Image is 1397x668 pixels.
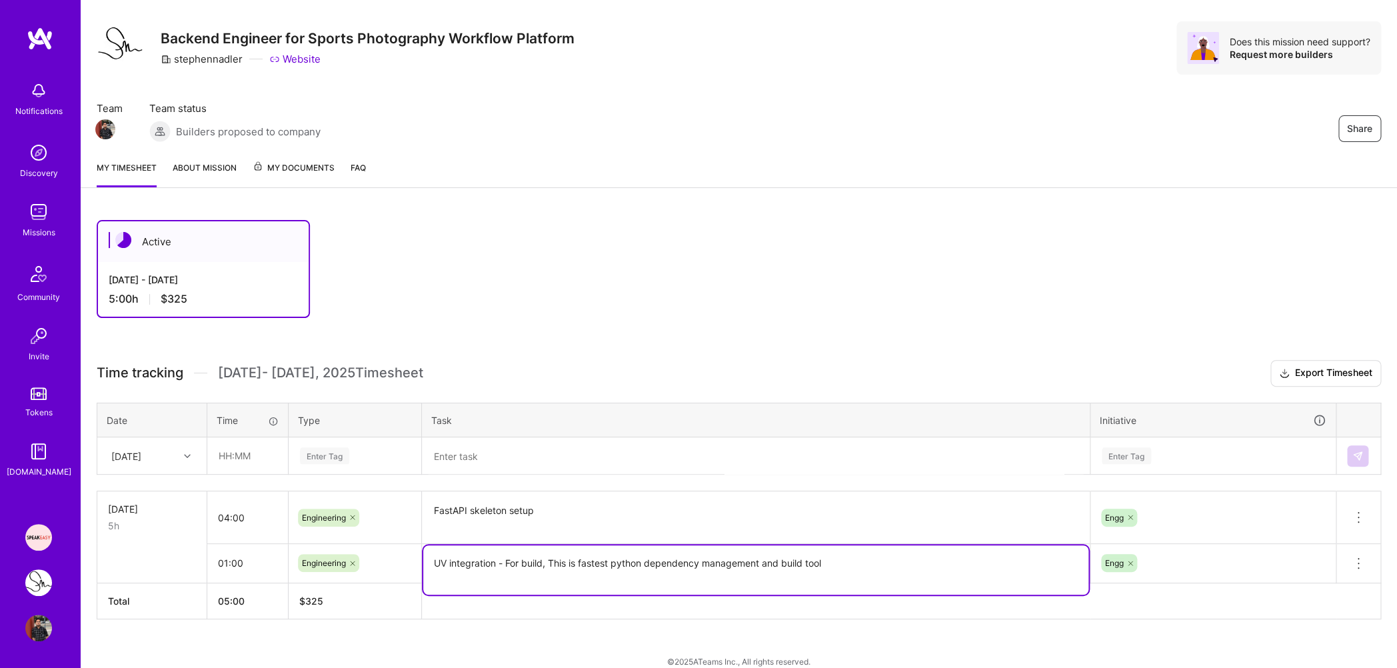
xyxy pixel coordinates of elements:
[20,166,58,180] div: Discovery
[97,25,145,66] img: Company Logo
[1105,513,1124,523] span: Engg
[302,558,346,568] span: Engineering
[98,221,309,262] div: Active
[1347,122,1372,135] span: Share
[149,101,321,115] span: Team status
[108,502,196,516] div: [DATE]
[422,403,1090,437] th: Task
[1102,445,1151,466] div: Enter Tag
[149,121,171,142] img: Builders proposed to company
[299,595,323,607] span: $ 325
[22,524,55,551] a: Speakeasy: Software Engineer to help Customers write custom functions
[111,449,141,463] div: [DATE]
[97,583,207,619] th: Total
[218,365,423,381] span: [DATE] - [DATE] , 2025 Timesheet
[17,290,60,304] div: Community
[31,387,47,400] img: tokens
[115,232,131,248] img: Active
[1187,32,1219,64] img: Avatar
[95,119,115,139] img: Team Member Avatar
[302,513,346,523] span: Engineering
[25,524,52,551] img: Speakeasy: Software Engineer to help Customers write custom functions
[207,583,289,619] th: 05:00
[161,54,171,65] i: icon CompanyGray
[253,161,335,187] a: My Documents
[25,323,52,349] img: Invite
[108,519,196,533] div: 5h
[15,104,63,118] div: Notifications
[7,465,71,479] div: [DOMAIN_NAME]
[1279,367,1290,381] i: icon Download
[109,292,298,306] div: 5:00 h
[217,413,279,427] div: Time
[97,403,207,437] th: Date
[27,27,53,51] img: logo
[1270,360,1381,387] button: Export Timesheet
[97,101,123,115] span: Team
[269,52,321,66] a: Website
[207,545,288,581] input: HH:MM
[23,225,55,239] div: Missions
[22,615,55,641] a: User Avatar
[25,77,52,104] img: bell
[423,545,1088,595] textarea: UV integration - For build, This is fastest python dependency management and build tool
[97,118,114,141] a: Team Member Avatar
[184,453,191,459] i: icon Chevron
[25,615,52,641] img: User Avatar
[253,161,335,175] span: My Documents
[97,161,157,187] a: My timesheet
[423,493,1088,543] textarea: FastAPI skeleton setup
[300,445,349,466] div: Enter Tag
[1230,35,1370,48] div: Does this mission need support?
[1100,413,1326,428] div: Initiative
[22,569,55,596] a: Backend Engineer for Sports Photography Workflow Platform
[1230,48,1370,61] div: Request more builders
[289,403,422,437] th: Type
[25,569,52,596] img: Backend Engineer for Sports Photography Workflow Platform
[176,125,321,139] span: Builders proposed to company
[97,365,183,381] span: Time tracking
[109,273,298,287] div: [DATE] - [DATE]
[25,438,52,465] img: guide book
[161,52,243,66] div: stephennadler
[207,500,288,535] input: HH:MM
[1105,558,1124,568] span: Engg
[29,349,49,363] div: Invite
[23,258,55,290] img: Community
[1352,451,1363,461] img: Submit
[25,139,52,166] img: discovery
[161,30,575,47] h3: Backend Engineer for Sports Photography Workflow Platform
[1338,115,1381,142] button: Share
[173,161,237,187] a: About Mission
[208,438,287,473] input: HH:MM
[351,161,366,187] a: FAQ
[25,199,52,225] img: teamwork
[25,405,53,419] div: Tokens
[161,292,187,306] span: $325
